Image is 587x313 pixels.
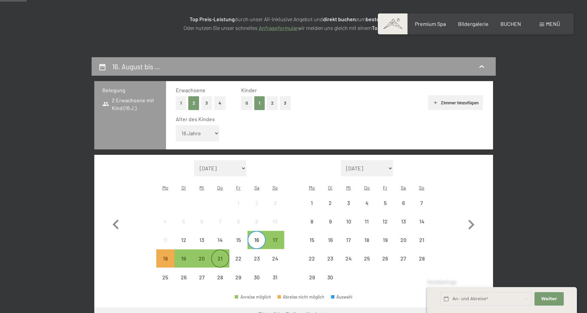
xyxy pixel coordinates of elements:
div: 23 [322,256,339,273]
div: 20 [193,256,210,273]
div: 19 [377,237,393,254]
div: 24 [266,256,283,273]
div: Abreise nicht möglich [358,249,376,268]
strong: besten Preis [366,16,396,22]
div: Abreise nicht möglich [413,212,431,231]
div: Sat Aug 30 2025 [248,268,266,286]
div: Mon Sep 29 2025 [303,268,321,286]
div: 16 [322,237,339,254]
div: Abreise möglich [211,249,229,268]
div: Abreise möglich [266,231,284,249]
div: 28 [413,256,430,273]
div: 20 [395,237,412,254]
div: Sat Sep 27 2025 [394,249,413,268]
div: Abreise nicht möglich [174,231,193,249]
div: Anreise möglich [235,295,271,299]
div: Abreise nicht möglich [248,212,266,231]
button: 3 [280,96,291,110]
span: Bildergalerie [458,21,489,27]
div: Abreise nicht möglich [321,249,339,268]
div: Abreise nicht möglich [156,268,174,286]
div: Thu Sep 11 2025 [358,212,376,231]
div: 4 [157,219,174,236]
div: 8 [230,219,247,236]
div: Fri Sep 26 2025 [376,249,394,268]
div: Mon Aug 25 2025 [156,268,174,286]
div: Thu Sep 25 2025 [358,249,376,268]
abbr: Donnerstag [217,185,223,190]
div: Abreise nicht möglich [303,249,321,268]
div: Auswahl [331,295,353,299]
div: 11 [157,237,174,254]
div: Abreise nicht möglich [211,268,229,286]
div: 26 [377,256,393,273]
div: Sat Aug 16 2025 [248,231,266,249]
span: Weiter [541,296,557,302]
div: Tue Aug 05 2025 [174,212,193,231]
div: Abreise nicht möglich [321,194,339,212]
button: Zimmer hinzufügen [428,95,483,110]
div: 21 [212,256,229,273]
div: Mon Aug 11 2025 [156,231,174,249]
div: Abreise nicht möglich [193,212,211,231]
div: 28 [212,275,229,291]
abbr: Freitag [383,185,387,190]
div: 8 [303,219,320,236]
div: Sun Aug 10 2025 [266,212,284,231]
div: 11 [358,219,375,236]
div: 30 [248,275,265,291]
div: Abreise nicht möglich [303,231,321,249]
div: 10 [266,219,283,236]
div: 15 [230,237,247,254]
button: Vorheriger Monat [106,160,126,287]
div: Abreise nicht möglich [211,231,229,249]
div: Wed Aug 06 2025 [193,212,211,231]
div: Abreise nicht möglich [248,249,266,268]
div: 10 [340,219,357,236]
div: Sun Sep 21 2025 [413,231,431,249]
div: Sun Sep 14 2025 [413,212,431,231]
p: durch unser All-inklusive Angebot und zum ! Oder nutzen Sie unser schnelles wir melden uns gleich... [125,15,462,32]
div: Abreise nicht möglich [229,194,248,212]
div: Wed Sep 10 2025 [339,212,358,231]
div: 21 [413,237,430,254]
div: 5 [377,200,393,217]
div: Abreise nicht möglich [266,249,284,268]
div: Abreise nicht möglich [156,212,174,231]
div: Abreise nicht möglich [339,212,358,231]
div: Abreise nicht möglich [394,249,413,268]
div: Abreise nicht möglich [376,212,394,231]
div: 7 [212,219,229,236]
div: Abreise möglich [248,231,266,249]
div: 19 [175,256,192,273]
button: 0 [241,96,252,110]
div: Sun Sep 07 2025 [413,194,431,212]
div: Abreise nicht möglich [303,268,321,286]
span: 2 Erwachsene mit Kind (16 J.) [102,97,158,112]
div: Thu Aug 28 2025 [211,268,229,286]
div: Abreise nicht möglich [303,212,321,231]
button: 2 [188,96,199,110]
div: 6 [193,219,210,236]
a: BUCHEN [500,21,521,27]
abbr: Samstag [254,185,259,190]
div: Sat Sep 20 2025 [394,231,413,249]
div: Abreise nicht möglich [358,194,376,212]
div: Tue Sep 09 2025 [321,212,339,231]
div: Wed Aug 27 2025 [193,268,211,286]
div: 5 [175,219,192,236]
div: Abreise nicht möglich [266,194,284,212]
div: 6 [395,200,412,217]
span: Kinder [241,87,257,93]
div: Abreise nicht möglich [358,231,376,249]
button: 4 [214,96,226,110]
div: Tue Sep 16 2025 [321,231,339,249]
abbr: Dienstag [328,185,332,190]
div: Thu Aug 14 2025 [211,231,229,249]
div: Fri Aug 08 2025 [229,212,248,231]
div: Abreise nicht möglich [321,231,339,249]
div: Abreise nicht möglich [376,231,394,249]
div: Wed Sep 17 2025 [339,231,358,249]
div: 9 [248,219,265,236]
